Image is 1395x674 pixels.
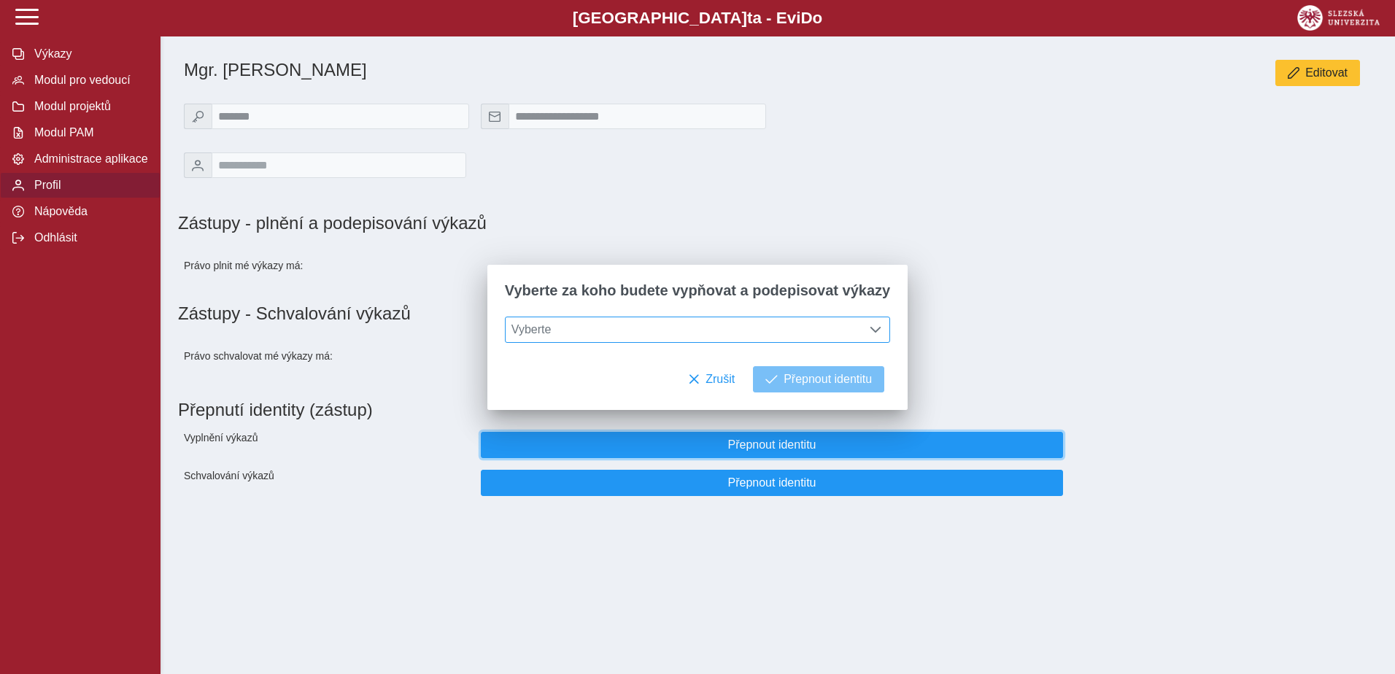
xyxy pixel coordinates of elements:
span: Modul PAM [30,126,148,139]
button: Přepnout identitu [481,470,1063,496]
span: Odhlásit [30,231,148,244]
h1: Přepnutí identity (zástup) [178,394,1366,426]
span: Modul projektů [30,100,148,113]
button: Zrušit [676,366,747,392]
b: [GEOGRAPHIC_DATA] a - Evi [44,9,1351,28]
span: t [747,9,752,27]
h1: Zástupy - plnění a podepisování výkazů [178,213,964,233]
span: Editovat [1305,66,1348,80]
span: Modul pro vedoucí [30,74,148,87]
span: Přepnout identitu [493,438,1051,452]
span: Vyberte [506,317,862,342]
h1: Zástupy - Schvalování výkazů [178,303,1377,324]
span: Vyberte za koho budete vypňovat a podepisovat výkazy [505,282,890,299]
button: Přepnout identitu [481,432,1063,458]
h1: Mgr. [PERSON_NAME] [184,60,964,80]
div: Schvalování výkazů [178,464,475,502]
button: Přepnout identitu [753,366,884,392]
span: Administrace aplikace [30,152,148,166]
span: Zrušit [706,373,735,386]
div: Vyplnění výkazů [178,426,475,464]
span: o [813,9,823,27]
span: Přepnout identitu [493,476,1051,489]
img: logo_web_su.png [1297,5,1380,31]
div: Právo schvalovat mé výkazy má: [178,336,475,376]
div: Právo plnit mé výkazy má: [178,245,475,286]
span: Přepnout identitu [784,373,872,386]
span: D [800,9,812,27]
span: Nápověda [30,205,148,218]
span: Výkazy [30,47,148,61]
button: Editovat [1275,60,1360,86]
span: Profil [30,179,148,192]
